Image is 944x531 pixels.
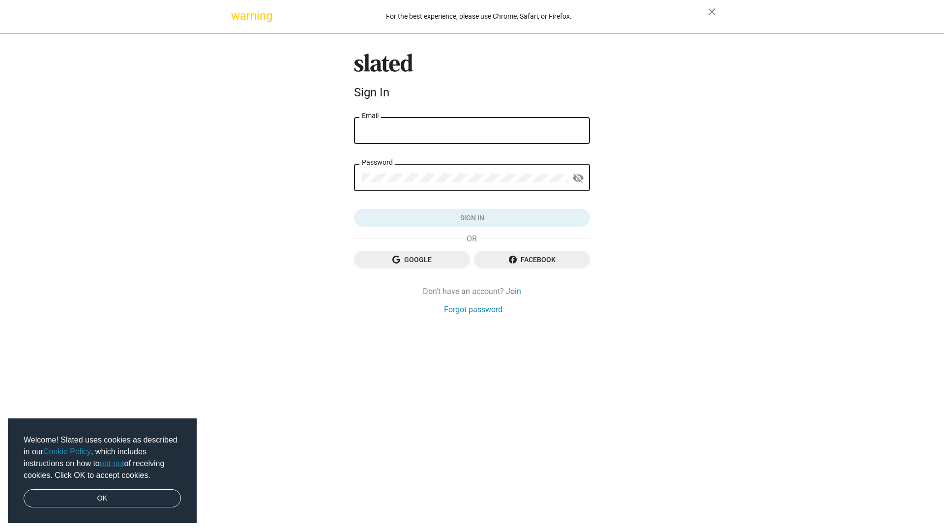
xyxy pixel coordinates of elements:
sl-branding: Sign In [354,54,590,104]
span: Facebook [482,251,582,268]
div: cookieconsent [8,418,197,524]
span: Welcome! Slated uses cookies as described in our , which includes instructions on how to of recei... [24,434,181,481]
a: dismiss cookie message [24,489,181,508]
button: Facebook [474,251,590,268]
button: Google [354,251,470,268]
a: Forgot password [444,304,502,315]
mat-icon: close [706,6,718,18]
a: Cookie Policy [43,447,91,456]
a: Join [506,286,521,296]
a: opt-out [100,459,124,468]
div: Don't have an account? [354,286,590,296]
button: Show password [568,169,588,188]
mat-icon: warning [231,10,243,22]
span: Google [362,251,462,268]
div: For the best experience, please use Chrome, Safari, or Firefox. [250,10,708,23]
mat-icon: visibility_off [572,171,584,186]
div: Sign In [354,86,590,99]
